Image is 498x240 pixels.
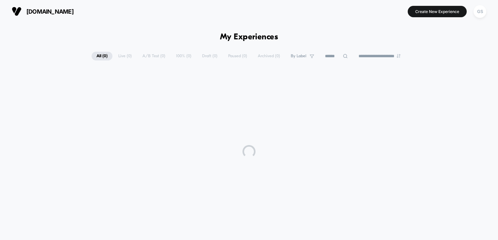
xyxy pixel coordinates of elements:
[26,8,74,15] span: [DOMAIN_NAME]
[474,5,486,18] div: GS
[220,33,278,42] h1: My Experiences
[92,52,112,60] span: All ( 0 )
[291,54,306,59] span: By Label
[12,7,22,16] img: Visually logo
[408,6,467,17] button: Create New Experience
[397,54,401,58] img: end
[472,5,488,18] button: GS
[10,6,76,17] button: [DOMAIN_NAME]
